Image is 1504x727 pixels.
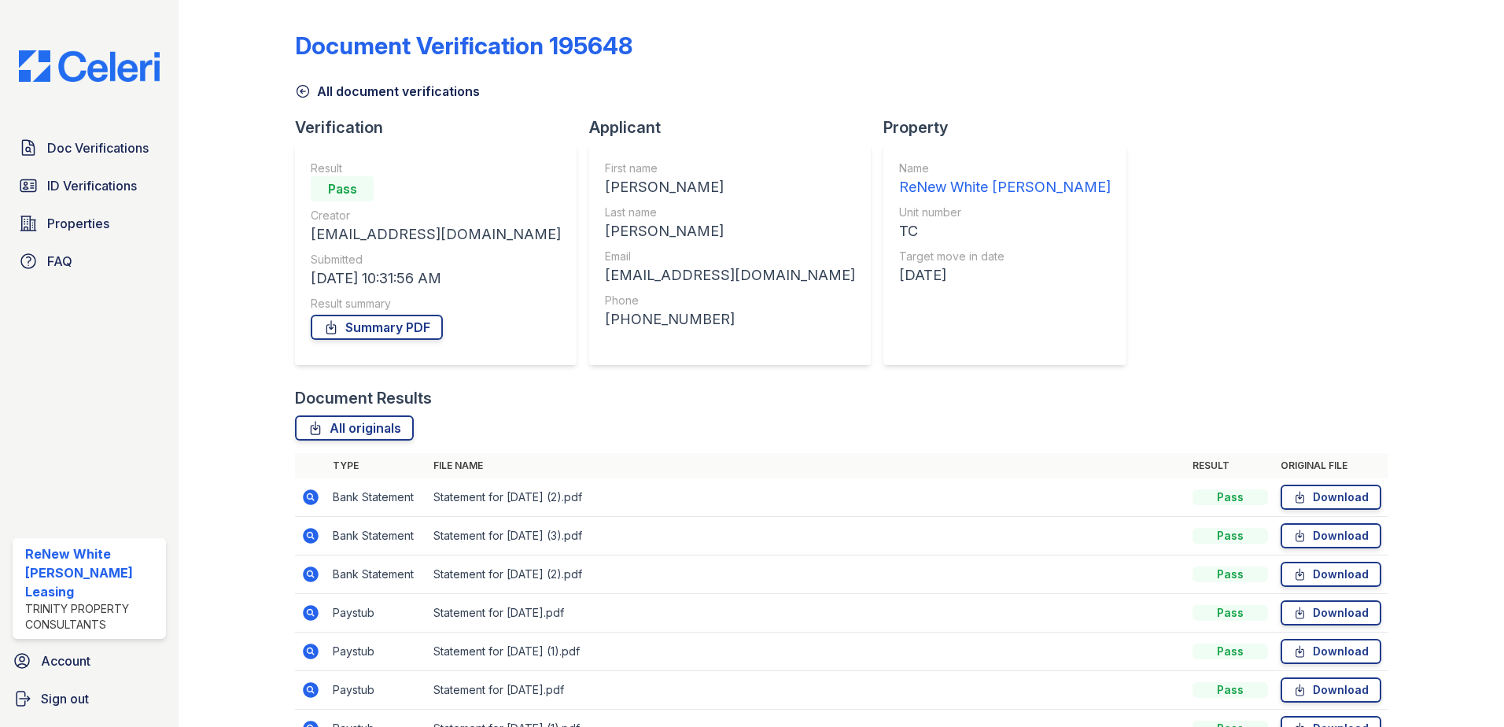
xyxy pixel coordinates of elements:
[311,268,561,290] div: [DATE] 10:31:56 AM
[1186,453,1274,478] th: Result
[6,50,172,82] img: CE_Logo_Blue-a8612792a0a2168367f1c8372b55b34899dd931a85d93a1a3d3e32e68fde9ad4.png
[311,252,561,268] div: Submitted
[13,170,166,201] a: ID Verifications
[605,220,855,242] div: [PERSON_NAME]
[326,555,427,594] td: Bank Statement
[605,161,855,176] div: First name
[899,220,1111,242] div: TC
[427,633,1186,671] td: Statement for [DATE] (1).pdf
[25,544,160,601] div: ReNew White [PERSON_NAME] Leasing
[295,116,589,138] div: Verification
[427,671,1186,710] td: Statement for [DATE].pdf
[326,453,427,478] th: Type
[1193,605,1268,621] div: Pass
[427,594,1186,633] td: Statement for [DATE].pdf
[1281,639,1381,664] a: Download
[899,176,1111,198] div: ReNew White [PERSON_NAME]
[311,161,561,176] div: Result
[13,208,166,239] a: Properties
[311,208,561,223] div: Creator
[6,683,172,714] a: Sign out
[311,296,561,312] div: Result summary
[1193,528,1268,544] div: Pass
[427,478,1186,517] td: Statement for [DATE] (2).pdf
[427,517,1186,555] td: Statement for [DATE] (3).pdf
[605,264,855,286] div: [EMAIL_ADDRESS][DOMAIN_NAME]
[295,387,432,409] div: Document Results
[1281,523,1381,548] a: Download
[1193,489,1268,505] div: Pass
[1193,566,1268,582] div: Pass
[295,31,632,60] div: Document Verification 195648
[6,645,172,677] a: Account
[326,633,427,671] td: Paystub
[1281,485,1381,510] a: Download
[326,671,427,710] td: Paystub
[47,252,72,271] span: FAQ
[605,308,855,330] div: [PHONE_NUMBER]
[1281,562,1381,587] a: Download
[326,478,427,517] td: Bank Statement
[605,176,855,198] div: [PERSON_NAME]
[605,205,855,220] div: Last name
[1281,677,1381,703] a: Download
[1281,600,1381,626] a: Download
[605,293,855,308] div: Phone
[899,249,1111,264] div: Target move in date
[41,651,90,670] span: Account
[899,264,1111,286] div: [DATE]
[899,161,1111,198] a: Name ReNew White [PERSON_NAME]
[899,161,1111,176] div: Name
[25,601,160,633] div: Trinity Property Consultants
[326,594,427,633] td: Paystub
[899,205,1111,220] div: Unit number
[13,132,166,164] a: Doc Verifications
[589,116,883,138] div: Applicant
[883,116,1139,138] div: Property
[41,689,89,708] span: Sign out
[605,249,855,264] div: Email
[295,82,480,101] a: All document verifications
[326,517,427,555] td: Bank Statement
[311,315,443,340] a: Summary PDF
[427,555,1186,594] td: Statement for [DATE] (2).pdf
[47,214,109,233] span: Properties
[47,138,149,157] span: Doc Verifications
[295,415,414,441] a: All originals
[427,453,1186,478] th: File name
[311,176,374,201] div: Pass
[1193,682,1268,698] div: Pass
[311,223,561,245] div: [EMAIL_ADDRESS][DOMAIN_NAME]
[1274,453,1388,478] th: Original file
[47,176,137,195] span: ID Verifications
[13,245,166,277] a: FAQ
[1193,644,1268,659] div: Pass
